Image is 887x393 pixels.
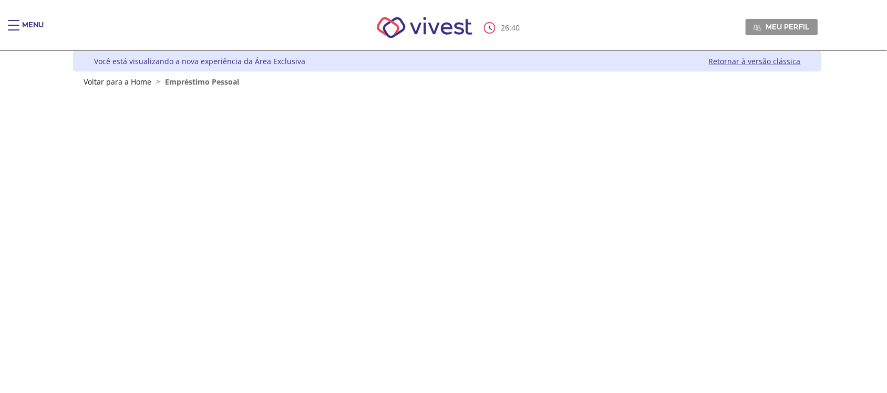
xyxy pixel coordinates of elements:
[153,77,163,87] span: >
[511,23,520,33] span: 40
[22,20,44,41] div: Menu
[501,23,509,33] span: 26
[709,56,801,66] a: Retornar à versão clássica
[94,56,305,66] div: Você está visualizando a nova experiência da Área Exclusiva
[84,77,151,87] a: Voltar para a Home
[365,5,484,50] img: Vivest
[484,22,522,34] div: :
[754,24,761,32] img: Meu perfil
[165,77,239,87] span: Empréstimo Pessoal
[746,19,818,35] a: Meu perfil
[766,22,810,32] span: Meu perfil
